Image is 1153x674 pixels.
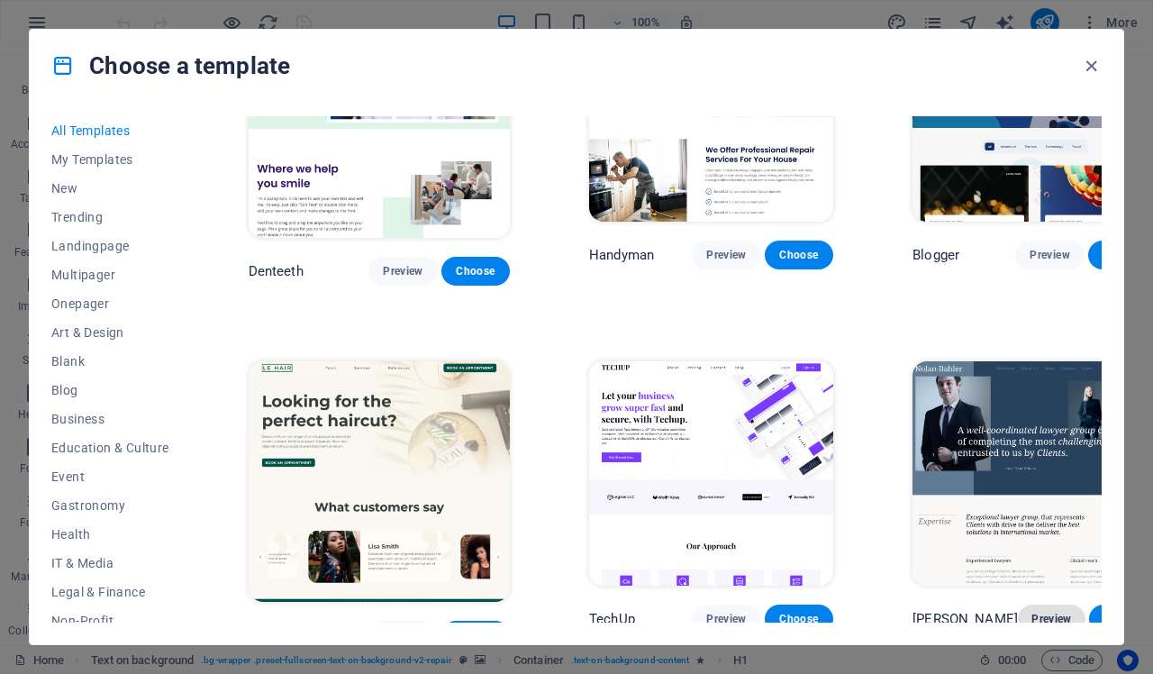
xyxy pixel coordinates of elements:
[51,556,169,570] span: IT & Media
[51,614,169,628] span: Non-Profit
[51,354,169,369] span: Blank
[383,264,422,278] span: Preview
[51,123,169,138] span: All Templates
[1030,248,1069,262] span: Preview
[765,605,833,633] button: Choose
[51,325,169,340] span: Art & Design
[51,412,169,426] span: Business
[51,527,169,542] span: Health
[51,116,169,145] button: All Templates
[1032,612,1071,626] span: Preview
[912,246,959,264] p: Blogger
[589,361,833,587] img: TechUp
[51,383,169,397] span: Blog
[51,498,169,513] span: Gastronomy
[1018,605,1085,633] button: Preview
[765,241,833,269] button: Choose
[51,606,169,635] button: Non-Profit
[51,549,169,578] button: IT & Media
[51,585,169,599] span: Legal & Finance
[51,239,169,253] span: Landingpage
[51,462,169,491] button: Event
[368,257,437,286] button: Preview
[51,203,169,232] button: Trending
[706,248,746,262] span: Preview
[51,433,169,462] button: Education & Culture
[1015,241,1084,269] button: Preview
[368,621,437,650] button: Preview
[51,318,169,347] button: Art & Design
[779,612,819,626] span: Choose
[706,612,746,626] span: Preview
[441,621,510,650] button: Choose
[51,405,169,433] button: Business
[51,260,169,289] button: Multipager
[51,152,169,167] span: My Templates
[51,51,290,80] h4: Choose a template
[692,241,760,269] button: Preview
[51,268,169,282] span: Multipager
[249,262,304,280] p: Denteeth
[51,578,169,606] button: Legal & Finance
[441,257,510,286] button: Choose
[912,610,1018,628] p: [PERSON_NAME]
[51,469,169,484] span: Event
[779,248,819,262] span: Choose
[51,181,169,196] span: New
[51,376,169,405] button: Blog
[249,361,510,603] img: Le Hair
[51,232,169,260] button: Landingpage
[51,491,169,520] button: Gastronomy
[456,264,495,278] span: Choose
[589,610,635,628] p: TechUp
[692,605,760,633] button: Preview
[51,347,169,376] button: Blank
[51,441,169,455] span: Education & Culture
[51,289,169,318] button: Onepager
[51,520,169,549] button: Health
[589,246,654,264] p: Handyman
[51,145,169,174] button: My Templates
[51,296,169,311] span: Onepager
[51,210,169,224] span: Trending
[51,174,169,203] button: New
